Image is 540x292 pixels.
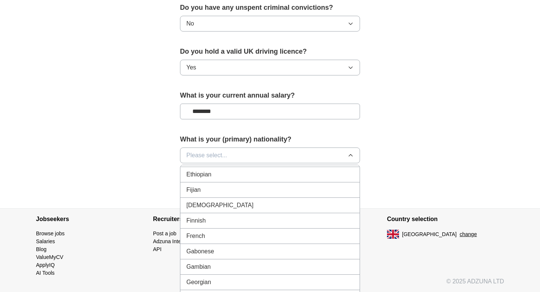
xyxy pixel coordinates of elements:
[387,230,399,239] img: UK flag
[36,230,64,236] a: Browse jobs
[186,151,227,160] span: Please select...
[153,246,162,252] a: API
[153,238,199,244] a: Adzuna Intelligence
[180,47,360,57] label: Do you hold a valid UK driving licence?
[186,216,206,225] span: Finnish
[180,90,360,101] label: What is your current annual salary?
[186,170,211,179] span: Ethiopian
[36,262,55,268] a: ApplyIQ
[180,16,360,32] button: No
[460,230,477,238] button: change
[36,270,55,276] a: AI Tools
[36,238,55,244] a: Salaries
[36,246,46,252] a: Blog
[387,209,504,230] h4: Country selection
[180,60,360,75] button: Yes
[153,230,176,236] a: Post a job
[36,254,63,260] a: ValueMyCV
[186,19,194,28] span: No
[30,277,510,292] div: © 2025 ADZUNA LTD
[186,185,201,194] span: Fijian
[180,148,360,163] button: Please select...
[180,134,360,144] label: What is your (primary) nationality?
[186,262,211,271] span: Gambian
[402,230,457,238] span: [GEOGRAPHIC_DATA]
[186,232,205,241] span: French
[186,201,253,210] span: [DEMOGRAPHIC_DATA]
[186,63,196,72] span: Yes
[186,247,214,256] span: Gabonese
[186,278,211,287] span: Georgian
[180,3,360,13] label: Do you have any unspent criminal convictions?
